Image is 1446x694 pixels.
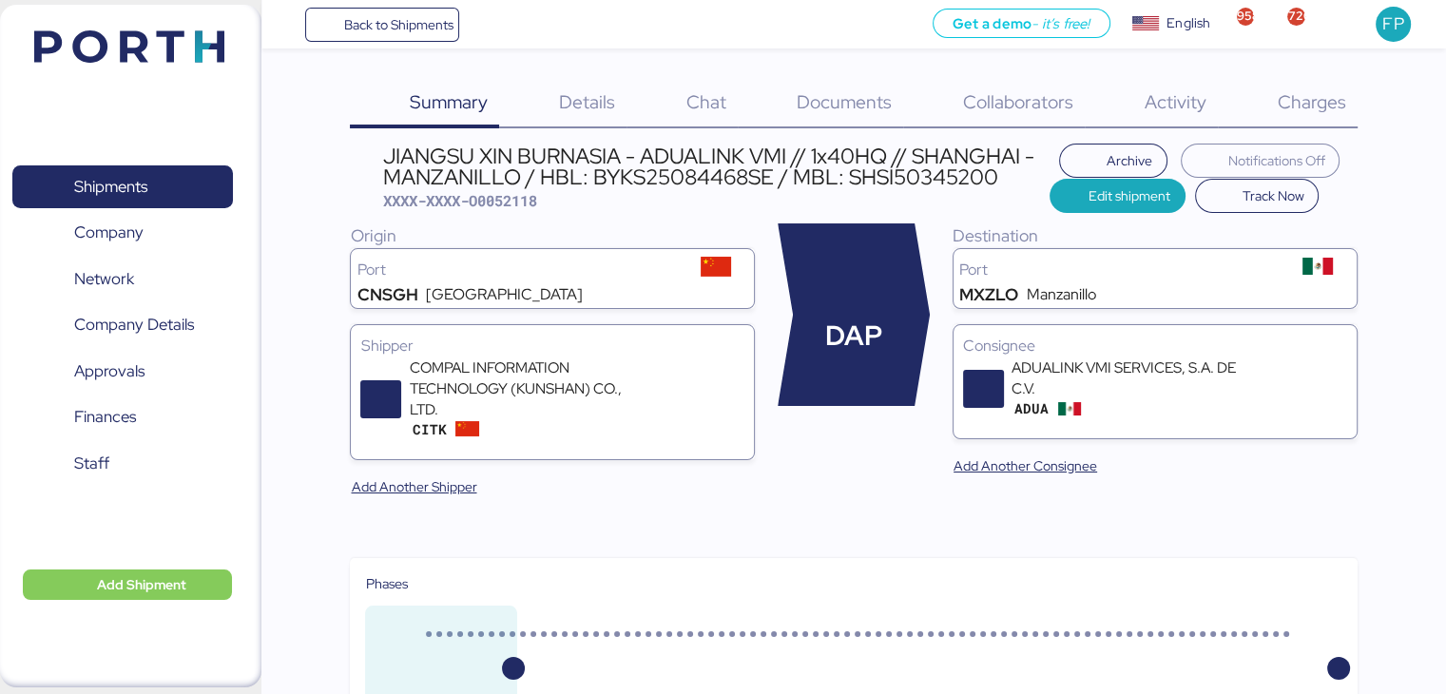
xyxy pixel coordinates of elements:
[959,287,1018,302] div: MXZLO
[12,395,233,439] a: Finances
[1242,184,1303,207] span: Track Now
[1227,149,1324,172] span: Notifications Off
[426,287,583,302] div: [GEOGRAPHIC_DATA]
[23,569,232,600] button: Add Shipment
[12,211,233,255] a: Company
[1089,184,1170,207] span: Edit shipment
[350,223,755,248] div: Origin
[953,223,1358,248] div: Destination
[351,475,476,498] span: Add Another Shipper
[409,357,637,420] div: COMPAL INFORMATION TECHNOLOGY (KUNSHAN) CO., LTD.
[357,262,683,278] div: Port
[273,9,305,41] button: Menu
[12,165,233,209] a: Shipments
[343,13,453,36] span: Back to Shipments
[12,303,233,347] a: Company Details
[1027,287,1096,302] div: Manzanillo
[1166,13,1210,33] div: English
[74,450,109,477] span: Staff
[74,219,144,246] span: Company
[963,335,1347,357] div: Consignee
[959,262,1285,278] div: Port
[12,350,233,394] a: Approvals
[938,449,1112,483] button: Add Another Consignee
[12,442,233,486] a: Staff
[1195,179,1320,213] button: Track Now
[954,454,1097,477] span: Add Another Consignee
[383,145,1050,188] div: JIANGSU XIN BURNASIA - ADUALINK VMI // 1x40HQ // SHANGHAI - MANZANILLO / HBL: BYKS25084468SE / MB...
[1181,144,1340,178] button: Notifications Off
[410,89,488,114] span: Summary
[74,403,136,431] span: Finances
[74,357,145,385] span: Approvals
[963,89,1073,114] span: Collaborators
[383,191,537,210] span: XXXX-XXXX-O0052118
[74,173,147,201] span: Shipments
[336,470,492,504] button: Add Another Shipper
[74,265,134,293] span: Network
[305,8,460,42] a: Back to Shipments
[360,335,744,357] div: Shipper
[74,311,194,338] span: Company Details
[685,89,725,114] span: Chat
[97,573,186,596] span: Add Shipment
[1277,89,1345,114] span: Charges
[1145,89,1206,114] span: Activity
[1107,149,1152,172] span: Archive
[1059,144,1167,178] button: Archive
[357,287,417,302] div: CNSGH
[1012,357,1240,399] div: ADUALINK VMI SERVICES, S.A. DE C.V.
[825,316,882,357] span: DAP
[797,89,892,114] span: Documents
[1382,11,1403,36] span: FP
[12,258,233,301] a: Network
[365,573,1341,594] div: Phases
[1050,179,1186,213] button: Edit shipment
[559,89,615,114] span: Details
